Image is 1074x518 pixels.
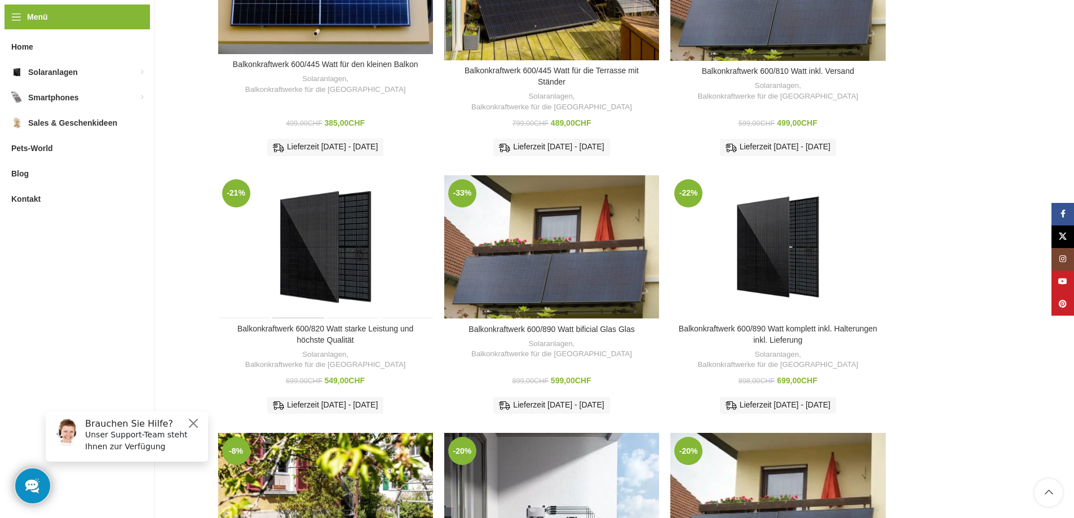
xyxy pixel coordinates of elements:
[448,179,476,207] span: -33%
[739,377,775,385] bdi: 898,00
[16,16,44,44] img: Customer service
[777,118,817,127] bdi: 499,00
[493,397,609,414] div: Lieferzeit [DATE] - [DATE]
[245,360,406,370] a: Balkonkraftwerke für die [GEOGRAPHIC_DATA]
[11,117,23,129] img: Sales & Geschenkideen
[28,62,78,82] span: Solaranlagen
[450,339,653,360] div: ,
[512,377,549,385] bdi: 899,00
[739,119,775,127] bdi: 599,00
[801,118,817,127] span: CHF
[218,175,433,318] a: Balkonkraftwerk 600/820 Watt starke Leistung und höchste Qualität
[150,14,163,28] button: Close
[302,74,346,85] a: Solaranlagen
[697,91,858,102] a: Balkonkraftwerke für die [GEOGRAPHIC_DATA]
[286,377,322,385] bdi: 699,00
[237,324,413,344] a: Balkonkraftwerk 600/820 Watt starke Leistung und höchste Qualität
[534,377,549,385] span: CHF
[1051,225,1074,248] a: X Social Link
[1051,248,1074,271] a: Instagram Social Link
[720,397,836,414] div: Lieferzeit [DATE] - [DATE]
[1051,293,1074,316] a: Pinterest Social Link
[755,81,799,91] a: Solaranlagen
[28,113,117,133] span: Sales & Geschenkideen
[801,376,817,385] span: CHF
[267,139,383,156] div: Lieferzeit [DATE] - [DATE]
[493,139,609,156] div: Lieferzeit [DATE] - [DATE]
[348,118,365,127] span: CHF
[1035,479,1063,507] a: Scroll to top button
[674,437,702,465] span: -20%
[11,189,41,209] span: Kontakt
[760,119,775,127] span: CHF
[512,119,549,127] bdi: 799,00
[1051,271,1074,293] a: YouTube Social Link
[245,85,406,95] a: Balkonkraftwerke für die [GEOGRAPHIC_DATA]
[777,376,817,385] bdi: 699,00
[286,119,322,127] bdi: 499,00
[674,179,702,207] span: -22%
[697,360,858,370] a: Balkonkraftwerke für die [GEOGRAPHIC_DATA]
[325,376,365,385] bdi: 549,00
[575,376,591,385] span: CHF
[471,102,632,113] a: Balkonkraftwerke für die [GEOGRAPHIC_DATA]
[11,163,29,184] span: Blog
[11,92,23,103] img: Smartphones
[308,377,322,385] span: CHF
[465,66,639,86] a: Balkonkraftwerk 600/445 Watt für die Terrasse mit Ständer
[679,324,877,344] a: Balkonkraftwerk 600/890 Watt komplett inkl. Halterungen inkl. Lieferung
[1051,203,1074,225] a: Facebook Social Link
[348,376,365,385] span: CHF
[27,11,48,23] span: Menü
[551,376,591,385] bdi: 599,00
[224,74,427,95] div: ,
[528,339,572,349] a: Solaranlagen
[222,179,250,207] span: -21%
[450,91,653,112] div: ,
[444,175,659,319] a: Balkonkraftwerk 600/890 Watt bificial Glas Glas
[233,60,418,69] a: Balkonkraftwerk 600/445 Watt für den kleinen Balkon
[325,118,365,127] bdi: 385,00
[48,16,165,26] h6: Brauchen Sie Hilfe?
[528,91,572,102] a: Solaranlagen
[755,349,799,360] a: Solaranlagen
[448,437,476,465] span: -20%
[302,349,346,360] a: Solaranlagen
[575,118,591,127] span: CHF
[308,119,322,127] span: CHF
[11,37,33,57] span: Home
[28,87,78,108] span: Smartphones
[551,118,591,127] bdi: 489,00
[222,437,250,465] span: -8%
[720,139,836,156] div: Lieferzeit [DATE] - [DATE]
[670,175,885,318] a: Balkonkraftwerk 600/890 Watt komplett inkl. Halterungen inkl. Lieferung
[224,349,427,370] div: ,
[676,349,879,370] div: ,
[471,349,632,360] a: Balkonkraftwerke für die [GEOGRAPHIC_DATA]
[760,377,775,385] span: CHF
[11,138,53,158] span: Pets-World
[676,81,879,101] div: ,
[534,119,549,127] span: CHF
[702,67,854,76] a: Balkonkraftwerk 600/810 Watt inkl. Versand
[11,67,23,78] img: Solaranlagen
[267,397,383,414] div: Lieferzeit [DATE] - [DATE]
[48,26,165,50] p: Unser Support-Team steht Ihnen zur Verfügung
[469,325,634,334] a: Balkonkraftwerk 600/890 Watt bificial Glas Glas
